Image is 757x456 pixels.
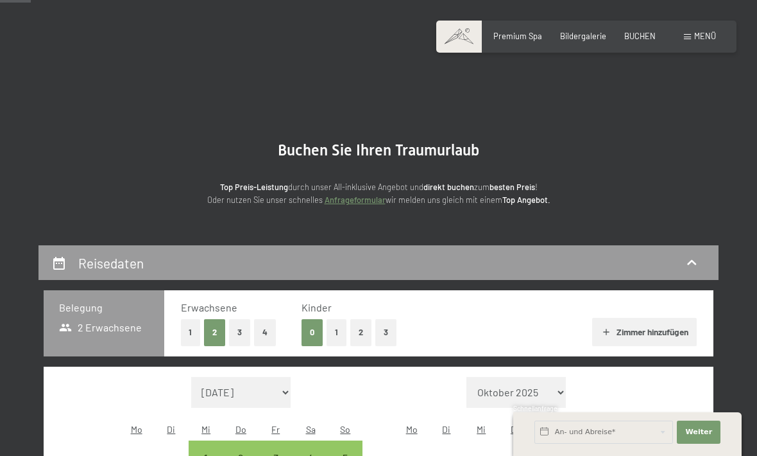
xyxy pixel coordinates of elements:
[201,424,210,435] abbr: Mittwoch
[677,421,720,444] button: Weiter
[302,301,332,313] span: Kinder
[235,424,246,435] abbr: Donnerstag
[204,319,225,346] button: 2
[350,319,371,346] button: 2
[306,424,316,435] abbr: Samstag
[271,424,280,435] abbr: Freitag
[685,427,712,437] span: Weiter
[302,319,323,346] button: 0
[340,424,350,435] abbr: Sonntag
[493,31,542,41] a: Premium Spa
[325,195,386,205] a: Anfrageformular
[694,31,716,41] span: Menü
[513,405,557,412] span: Schnellanfrage
[229,319,250,346] button: 3
[278,141,479,159] span: Buchen Sie Ihren Traumurlaub
[560,31,606,41] a: Bildergalerie
[511,424,522,435] abbr: Donnerstag
[78,255,144,271] h2: Reisedaten
[131,424,142,435] abbr: Montag
[624,31,656,41] a: BUCHEN
[477,424,486,435] abbr: Mittwoch
[442,424,450,435] abbr: Dienstag
[375,319,396,346] button: 3
[502,195,550,205] strong: Top Angebot.
[59,301,149,315] h3: Belegung
[423,182,474,192] strong: direkt buchen
[181,301,237,313] span: Erwachsene
[220,182,288,192] strong: Top Preis-Leistung
[327,319,346,346] button: 1
[592,318,697,346] button: Zimmer hinzufügen
[122,180,635,207] p: durch unser All-inklusive Angebot und zum ! Oder nutzen Sie unser schnelles wir melden uns gleich...
[59,320,142,335] span: 2 Erwachsene
[181,319,201,346] button: 1
[167,424,175,435] abbr: Dienstag
[254,319,276,346] button: 4
[489,182,535,192] strong: besten Preis
[406,424,418,435] abbr: Montag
